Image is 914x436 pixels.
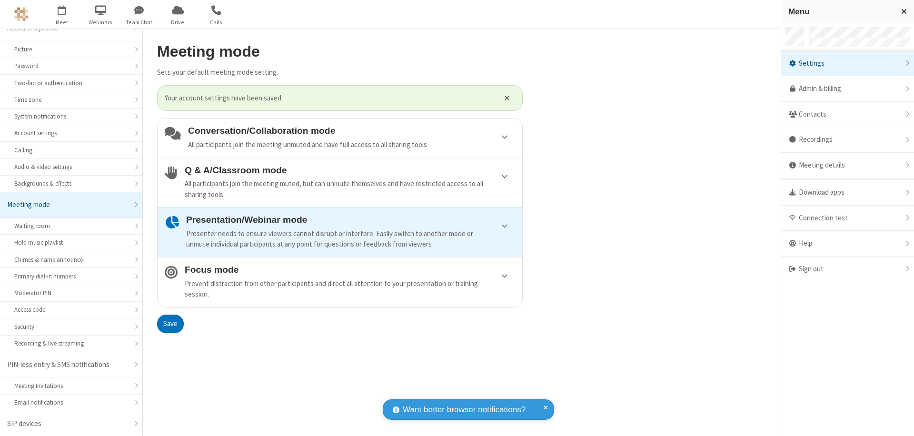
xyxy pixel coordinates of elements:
div: Presenter needs to ensure viewers cannot disrupt or interfere. Easily switch to another mode or u... [186,228,515,250]
div: Account settings [14,129,128,138]
div: Recordings [781,127,914,153]
div: Audio & video settings [14,162,128,171]
h4: Presentation/Webinar mode [186,215,515,225]
span: Calls [199,18,234,27]
span: Your account settings have been saved [165,93,492,104]
div: Chimes & name announce [14,255,128,264]
div: Picture [14,45,128,54]
span: Team Chat [121,18,157,27]
div: Backgrounds & effects [14,179,128,188]
span: Meet [44,18,80,27]
span: Drive [160,18,196,27]
div: Moderator PIN [14,288,128,297]
div: PIN-less entry & SMS notifications [7,359,128,370]
div: System notifications [14,112,128,121]
h3: Menu [788,7,893,16]
div: Access code [14,305,128,314]
div: Contacts [781,102,914,128]
span: Webinars [83,18,119,27]
div: Recording & live streaming [14,339,128,348]
div: All participants join the meeting muted, but can unmute themselves and have restricted access to ... [185,178,515,200]
h2: Meeting mode [157,43,523,60]
div: Connection test [781,206,914,231]
p: Sets your default meeting mode setting. [157,67,523,78]
h4: Conversation/Collaboration mode [188,126,515,136]
div: Prevent distraction from other participants and direct all attention to your presentation or trai... [185,278,515,300]
button: Save [157,315,184,334]
div: SIP devices [7,418,128,429]
div: Password [14,61,128,70]
div: Primary dial-in numbers [14,272,128,281]
div: Waiting room [14,221,128,230]
h4: Focus mode [185,265,515,275]
div: Meeting Invitations [14,381,128,390]
div: Security [14,322,128,331]
div: Meeting details [781,153,914,178]
a: Admin & billing [781,76,914,102]
h4: Q & A/Classroom mode [185,165,515,175]
div: Calling [14,146,128,155]
div: Meeting mode [7,199,128,210]
div: All participants join the meeting unmuted and have full access to all sharing tools [188,139,515,150]
div: Help [781,231,914,257]
span: Want better browser notifications? [403,404,526,416]
div: Email notifications [14,398,128,407]
div: Download apps [781,180,914,206]
div: Two-factor authentication [14,79,128,88]
div: Settings [781,51,914,77]
img: QA Selenium DO NOT DELETE OR CHANGE [14,7,29,21]
button: Close alert [499,91,515,105]
div: Hold music playlist [14,238,128,247]
div: Sign out [781,257,914,282]
div: Time zone [14,95,128,104]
